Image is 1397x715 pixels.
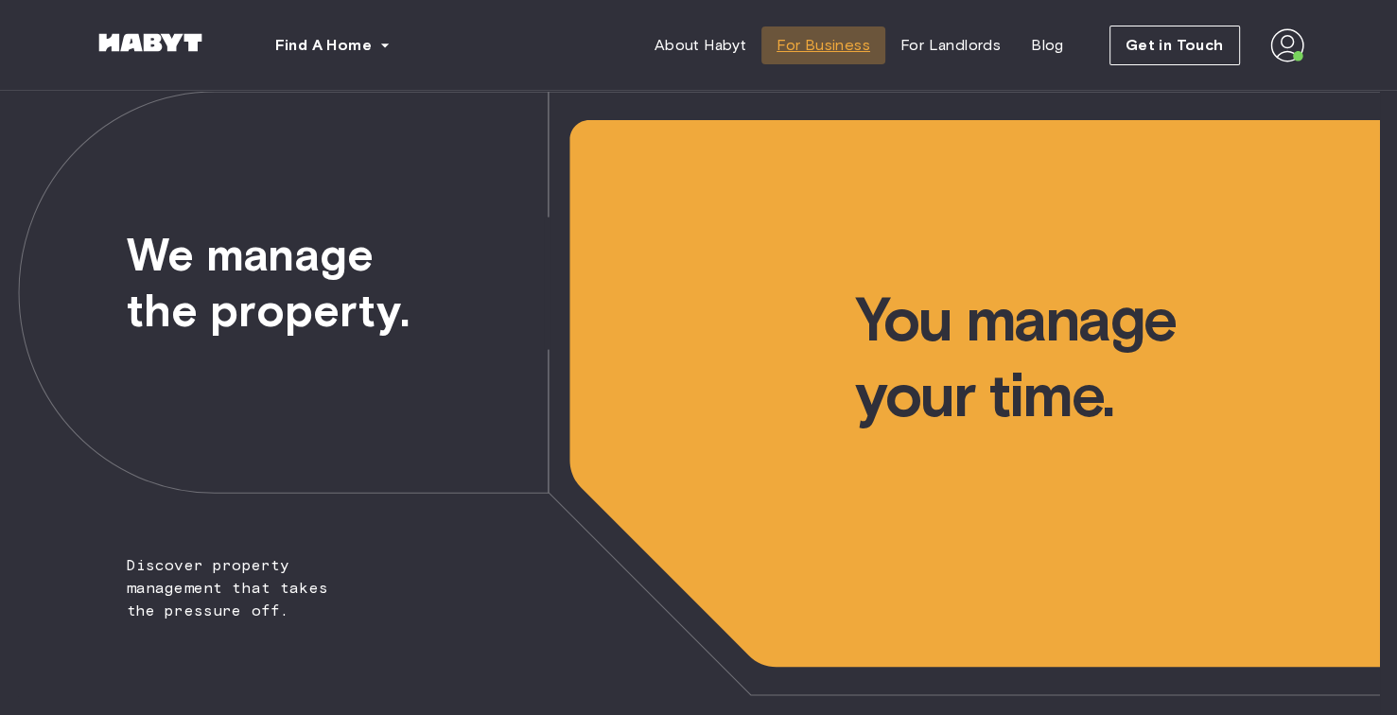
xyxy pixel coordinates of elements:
[260,26,406,64] button: Find A Home
[1126,34,1224,57] span: Get in Touch
[761,26,885,64] a: For Business
[1016,26,1079,64] a: Blog
[1031,34,1064,57] span: Blog
[18,91,365,622] span: Discover property management that takes the pressure off.
[900,34,1001,57] span: For Landlords
[885,26,1016,64] a: For Landlords
[655,34,746,57] span: About Habyt
[855,91,1379,433] span: You manage your time.
[777,34,870,57] span: For Business
[94,33,207,52] img: Habyt
[1109,26,1240,65] button: Get in Touch
[18,91,1380,696] img: we-make-moves-not-waiting-lists
[1270,28,1304,62] img: avatar
[639,26,761,64] a: About Habyt
[275,34,372,57] span: Find A Home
